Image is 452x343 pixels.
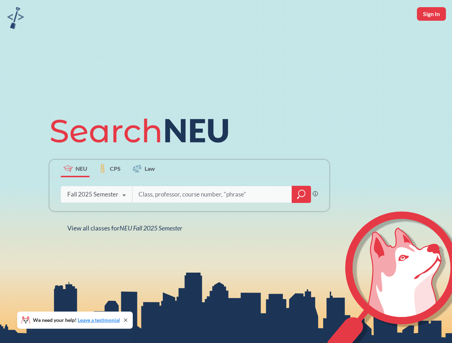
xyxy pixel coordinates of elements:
a: sandbox logo [7,7,24,31]
input: Class, professor, course number, "phrase" [138,187,287,202]
button: Sign In [417,7,446,21]
span: View all classes for [67,224,182,232]
span: CPS [110,164,121,173]
svg: magnifying glass [297,189,306,199]
div: magnifying glass [292,186,311,203]
a: Leave a testimonial [78,317,120,323]
span: Law [145,164,155,173]
div: Fall 2025 Semester [67,190,118,198]
span: NEU Fall 2025 Semester [120,224,182,232]
img: sandbox logo [7,7,24,29]
span: NEU [76,164,87,173]
span: We need your help! [33,318,120,323]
